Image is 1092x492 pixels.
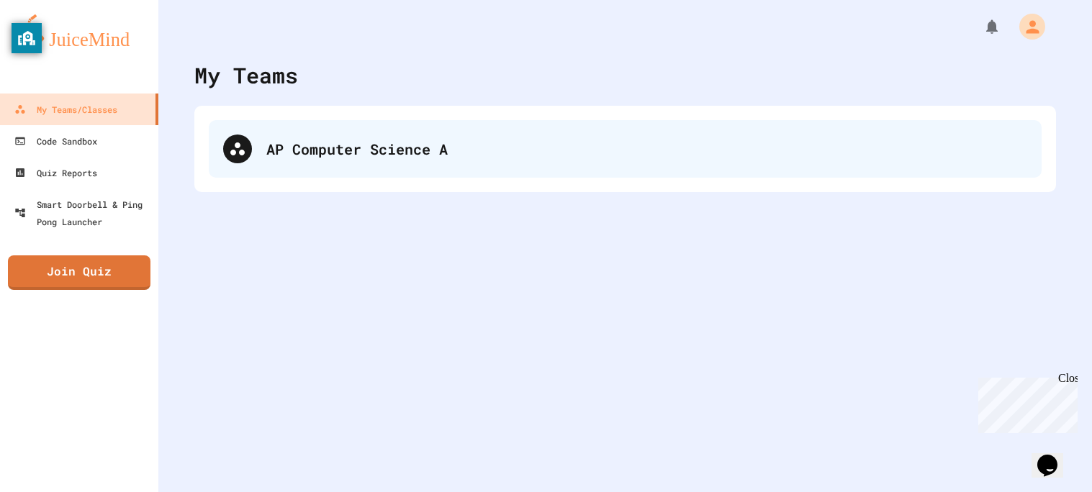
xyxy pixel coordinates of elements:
a: Join Quiz [8,255,150,290]
div: Chat with us now!Close [6,6,99,91]
div: My Account [1004,10,1049,43]
div: Quiz Reports [14,164,97,181]
img: logo-orange.svg [14,14,144,52]
iframe: chat widget [1032,434,1078,478]
div: Smart Doorbell & Ping Pong Launcher [14,196,153,230]
iframe: chat widget [973,372,1078,433]
div: My Teams/Classes [14,101,117,118]
div: Code Sandbox [14,132,97,150]
div: My Notifications [957,14,1004,39]
div: AP Computer Science A [209,120,1042,178]
div: My Teams [194,59,298,91]
button: privacy banner [12,23,42,53]
div: AP Computer Science A [266,138,1027,160]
